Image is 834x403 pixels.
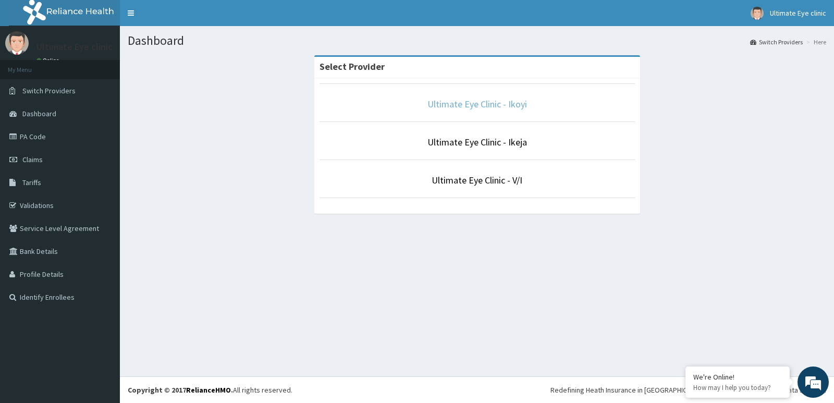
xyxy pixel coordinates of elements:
span: Tariffs [22,178,41,187]
a: Switch Providers [750,38,803,46]
a: Online [36,57,62,64]
span: Claims [22,155,43,164]
a: Ultimate Eye Clinic - V/I [432,174,522,186]
footer: All rights reserved. [120,376,834,403]
img: User Image [751,7,764,20]
p: How may I help you today? [693,383,782,392]
div: We're Online! [693,372,782,382]
strong: Copyright © 2017 . [128,385,233,395]
a: Ultimate Eye Clinic - Ikoyi [427,98,527,110]
span: Switch Providers [22,86,76,95]
a: RelianceHMO [186,385,231,395]
span: Ultimate Eye clinic [770,8,826,18]
p: Ultimate Eye clinic [36,42,113,52]
a: Ultimate Eye Clinic - Ikeja [427,136,527,148]
img: User Image [5,31,29,55]
h1: Dashboard [128,34,826,47]
li: Here [804,38,826,46]
div: Redefining Heath Insurance in [GEOGRAPHIC_DATA] using Telemedicine and Data Science! [550,385,826,395]
span: Dashboard [22,109,56,118]
strong: Select Provider [320,60,385,72]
